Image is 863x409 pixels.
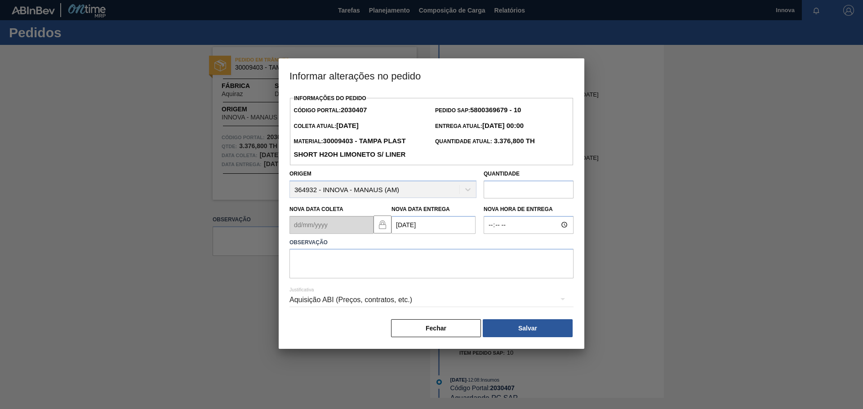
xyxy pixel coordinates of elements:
[482,122,524,129] strong: [DATE] 00:00
[279,58,584,92] h3: Informar alterações no pedido
[492,137,535,145] strong: 3.376,800 TH
[289,287,574,312] div: Aquisição ABI (Preços, contratos, etc.)
[336,122,359,129] strong: [DATE]
[294,137,405,158] strong: 30009403 - TAMPA PLAST SHORT H2OH LIMONETO S/ LINER
[294,123,358,129] span: Coleta Atual:
[289,206,343,212] label: Nova Data Coleta
[289,236,574,249] label: Observação
[470,106,521,114] strong: 5800369679 - 10
[377,219,388,230] img: locked
[374,215,391,233] button: locked
[435,123,524,129] span: Entrega Atual:
[289,216,374,234] input: dd/mm/yyyy
[391,206,450,212] label: Nova Data Entrega
[484,171,520,177] label: Quantidade
[435,138,535,145] span: Quantidade Atual:
[294,107,367,114] span: Código Portal:
[484,203,574,216] label: Nova Hora de Entrega
[294,138,405,158] span: Material:
[391,216,476,234] input: dd/mm/yyyy
[289,171,311,177] label: Origem
[483,319,573,337] button: Salvar
[391,319,481,337] button: Fechar
[294,95,366,101] label: Informações do Pedido
[341,106,367,114] strong: 2030407
[435,107,521,114] span: Pedido SAP:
